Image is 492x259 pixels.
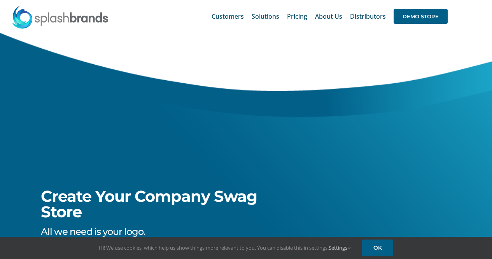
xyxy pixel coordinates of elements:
nav: Main Menu [212,4,448,29]
span: Pricing [287,13,307,19]
span: Solutions [252,13,279,19]
a: Settings [329,244,350,251]
a: Distributors [350,4,386,29]
a: DEMO STORE [394,4,448,29]
span: Customers [212,13,244,19]
span: Distributors [350,13,386,19]
a: Customers [212,4,244,29]
span: About Us [315,13,342,19]
img: SplashBrands.com Logo [12,5,109,29]
span: DEMO STORE [394,9,448,24]
a: OK [362,240,393,256]
span: All we need is your logo. [41,226,145,237]
span: Create Your Company Swag Store [41,187,257,221]
a: Pricing [287,4,307,29]
span: Hi! We use cookies, which help us show things more relevant to you. You can disable this in setti... [99,244,350,251]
